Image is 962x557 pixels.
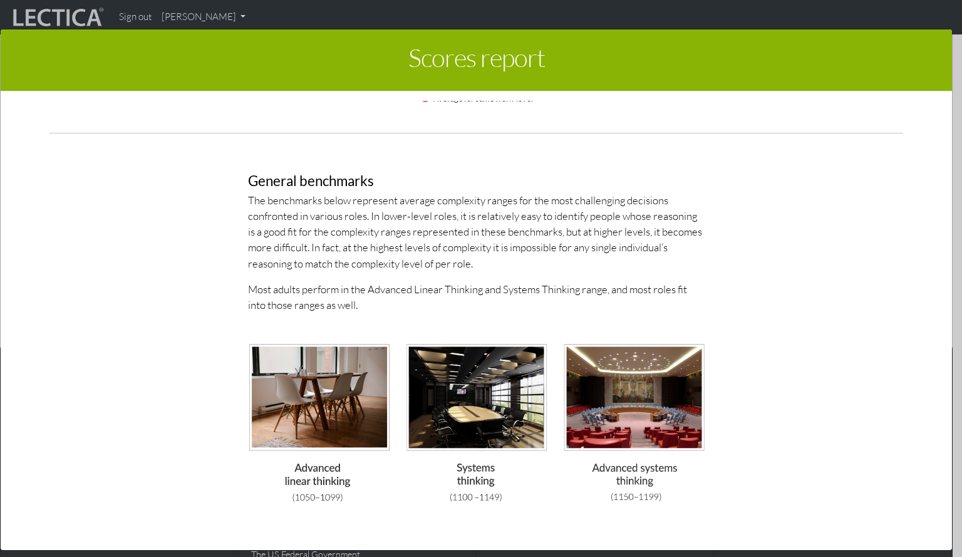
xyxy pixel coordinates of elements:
p: Most adults perform in the Advanced Linear Thinking and Systems Thinking range, and most roles fi... [248,281,705,313]
h3: General benchmarks [248,174,705,189]
img: General benchmarks with three zones—Advanced Linear Thinking, Systems Thinking, and Advanced Syst... [248,343,705,502]
p: The benchmarks below represent average complexity ranges for the most challenging decisions confr... [248,192,705,271]
h1: Scores report [10,39,943,81]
